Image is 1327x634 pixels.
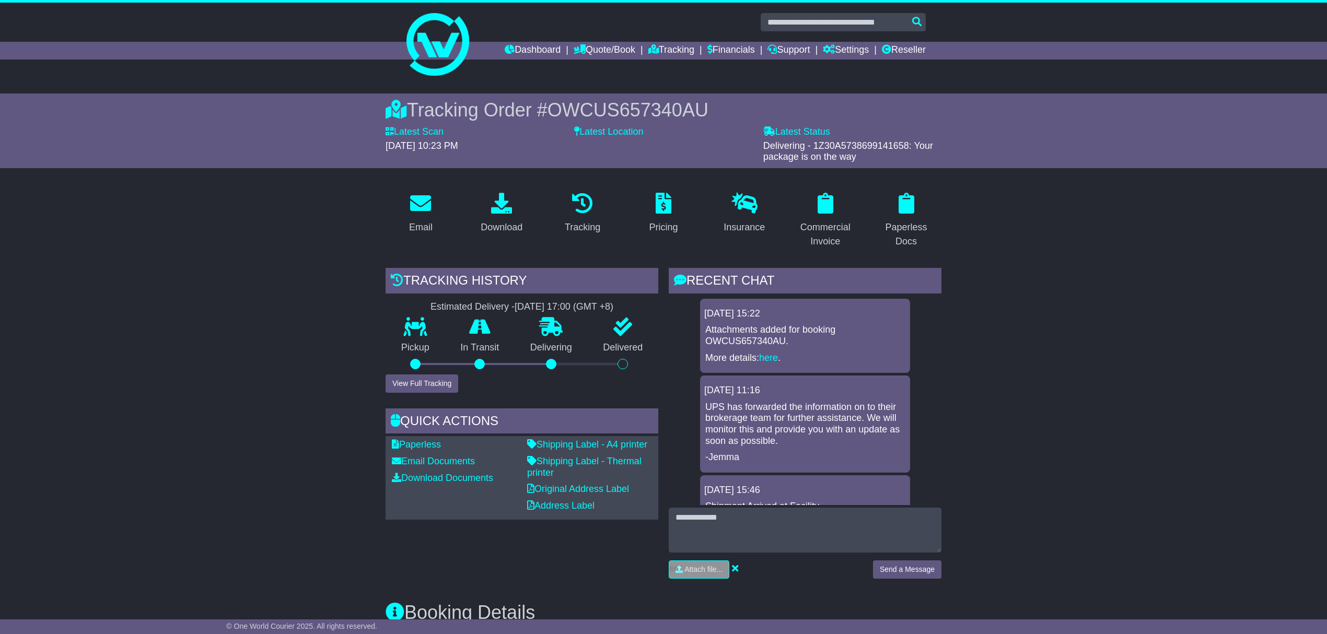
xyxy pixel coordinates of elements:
p: More details: . [705,353,905,364]
a: Paperless [392,439,441,450]
div: Tracking Order # [386,99,941,121]
div: Estimated Delivery - [386,301,658,313]
h3: Booking Details [386,602,941,623]
p: Shipment Arrived at Facility [GEOGRAPHIC_DATA], [GEOGRAPHIC_DATA]. The ETA is 15/10. [705,501,905,535]
a: Commercial Invoice [790,189,860,252]
p: -Jemma [705,452,905,463]
div: [DATE] 15:46 [704,485,906,496]
a: Settings [823,42,869,60]
a: Tracking [558,189,607,238]
div: Tracking [565,220,600,234]
a: Download [474,189,529,238]
p: In Transit [445,342,515,354]
a: Email [402,189,439,238]
a: Download Documents [392,473,493,483]
a: Address Label [527,500,595,511]
a: Reseller [882,42,926,60]
a: Dashboard [505,42,561,60]
a: Pricing [642,189,684,238]
a: Shipping Label - A4 printer [527,439,647,450]
div: Pricing [649,220,678,234]
span: © One World Courier 2025. All rights reserved. [226,622,377,630]
a: Insurance [717,189,772,238]
a: Financials [707,42,755,60]
p: UPS has forwarded the information on to their brokerage team for further assistance. We will moni... [705,402,905,447]
div: [DATE] 11:16 [704,385,906,396]
a: Paperless Docs [871,189,941,252]
div: [DATE] 17:00 (GMT +8) [515,301,613,313]
a: Tracking [648,42,694,60]
span: [DATE] 10:23 PM [386,140,458,151]
label: Latest Location [574,126,643,138]
div: Paperless Docs [878,220,935,249]
a: Quote/Book [574,42,635,60]
div: Insurance [724,220,765,234]
a: here [759,353,778,363]
div: Quick Actions [386,408,658,437]
p: Delivered [588,342,659,354]
a: Email Documents [392,456,475,466]
span: OWCUS657340AU [548,99,708,121]
div: [DATE] 15:22 [704,308,906,320]
button: Send a Message [873,560,941,579]
div: Download [481,220,522,234]
div: RECENT CHAT [669,268,941,296]
p: Pickup [386,342,445,354]
span: Delivering - 1Z30A5738699141658: Your package is on the way [763,140,933,162]
div: Email [409,220,433,234]
label: Latest Status [763,126,830,138]
a: Shipping Label - Thermal printer [527,456,642,478]
button: View Full Tracking [386,374,458,393]
a: Original Address Label [527,484,629,494]
p: Attachments added for booking OWCUS657340AU. [705,324,905,347]
div: Commercial Invoice [797,220,854,249]
a: Support [767,42,810,60]
p: Delivering [515,342,588,354]
label: Latest Scan [386,126,444,138]
div: Tracking history [386,268,658,296]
